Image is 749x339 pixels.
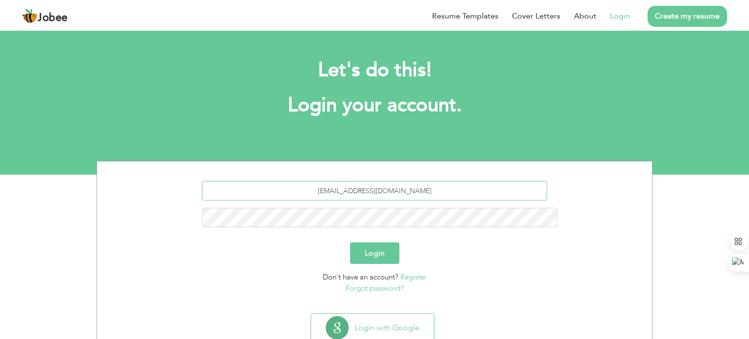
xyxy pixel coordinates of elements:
[111,58,638,83] h2: Let's do this!
[432,10,498,22] a: Resume Templates
[22,8,38,24] img: jobee.io
[323,272,398,282] span: Don't have an account?
[512,10,560,22] a: Cover Letters
[346,283,404,293] a: Forgot password?
[400,272,427,282] a: Register
[610,10,630,22] a: Login
[648,6,727,27] a: Create my resume
[202,181,548,200] input: Email
[22,8,68,24] a: Jobee
[111,93,638,118] h1: Login your account.
[350,242,399,264] button: Login
[38,13,68,23] span: Jobee
[574,10,596,22] a: About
